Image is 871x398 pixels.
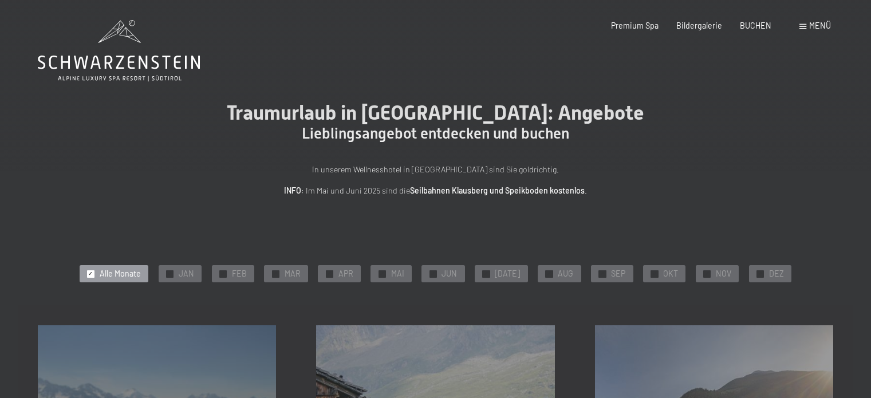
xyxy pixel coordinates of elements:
[285,268,301,279] span: MAR
[558,268,573,279] span: AUG
[611,21,659,30] a: Premium Spa
[547,270,551,277] span: ✓
[484,270,488,277] span: ✓
[184,163,688,176] p: In unserem Wellnesshotel in [GEOGRAPHIC_DATA] sind Sie goldrichtig.
[167,270,172,277] span: ✓
[716,268,731,279] span: NOV
[600,270,605,277] span: ✓
[327,270,332,277] span: ✓
[232,268,247,279] span: FEB
[273,270,278,277] span: ✓
[410,186,585,195] strong: Seilbahnen Klausberg und Speikboden kostenlos
[676,21,722,30] a: Bildergalerie
[338,268,353,279] span: APR
[88,270,93,277] span: ✓
[284,186,301,195] strong: INFO
[391,268,404,279] span: MAI
[302,125,569,142] span: Lieblingsangebot entdecken und buchen
[179,268,194,279] span: JAN
[380,270,384,277] span: ✓
[442,268,457,279] span: JUN
[769,268,784,279] span: DEZ
[663,268,678,279] span: OKT
[227,101,644,124] span: Traumurlaub in [GEOGRAPHIC_DATA]: Angebote
[220,270,225,277] span: ✓
[431,270,435,277] span: ✓
[705,270,710,277] span: ✓
[652,270,657,277] span: ✓
[758,270,763,277] span: ✓
[100,268,141,279] span: Alle Monate
[184,184,688,198] p: : Im Mai und Juni 2025 sind die .
[611,268,625,279] span: SEP
[809,21,831,30] span: Menü
[740,21,771,30] a: BUCHEN
[495,268,520,279] span: [DATE]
